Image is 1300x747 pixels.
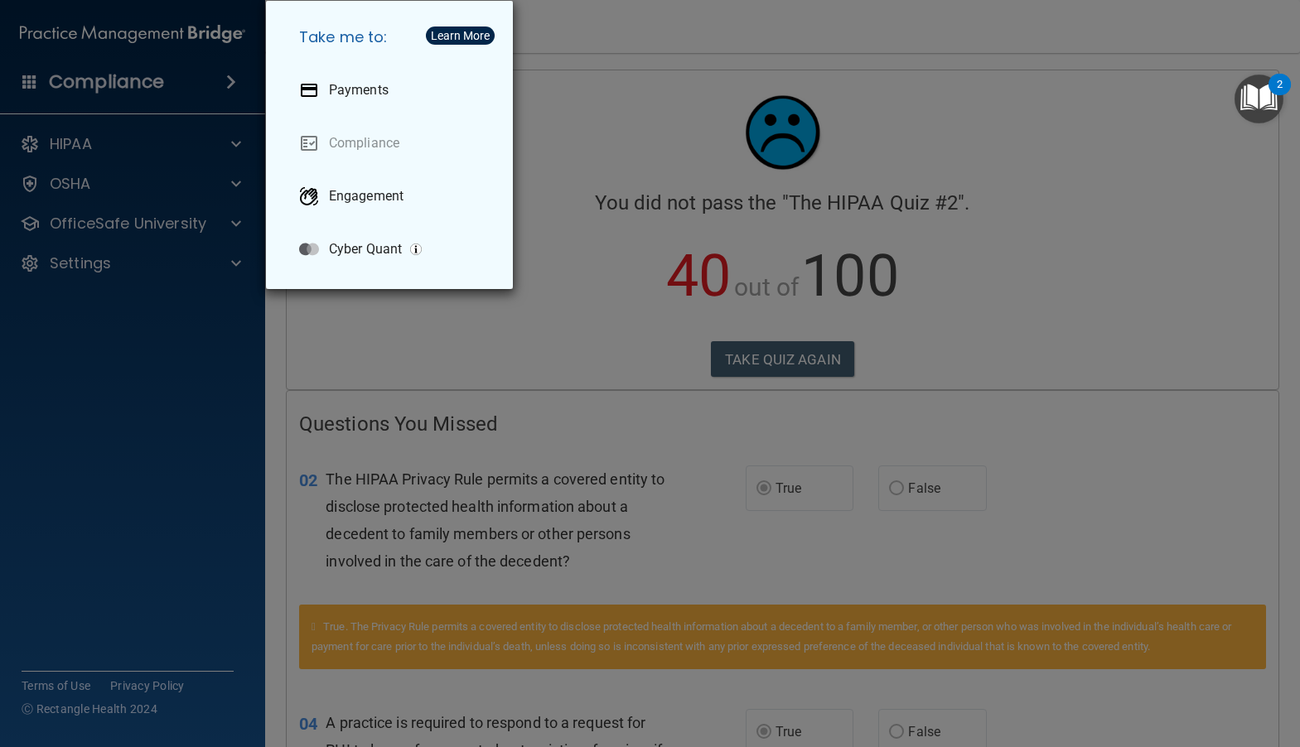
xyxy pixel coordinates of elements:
[329,82,389,99] p: Payments
[426,27,495,45] button: Learn More
[286,120,500,166] a: Compliance
[1277,84,1283,106] div: 2
[286,67,500,113] a: Payments
[431,30,490,41] div: Learn More
[1235,75,1283,123] button: Open Resource Center, 2 new notifications
[329,241,402,258] p: Cyber Quant
[329,188,404,205] p: Engagement
[286,226,500,272] a: Cyber Quant
[286,14,500,60] h5: Take me to:
[286,173,500,219] a: Engagement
